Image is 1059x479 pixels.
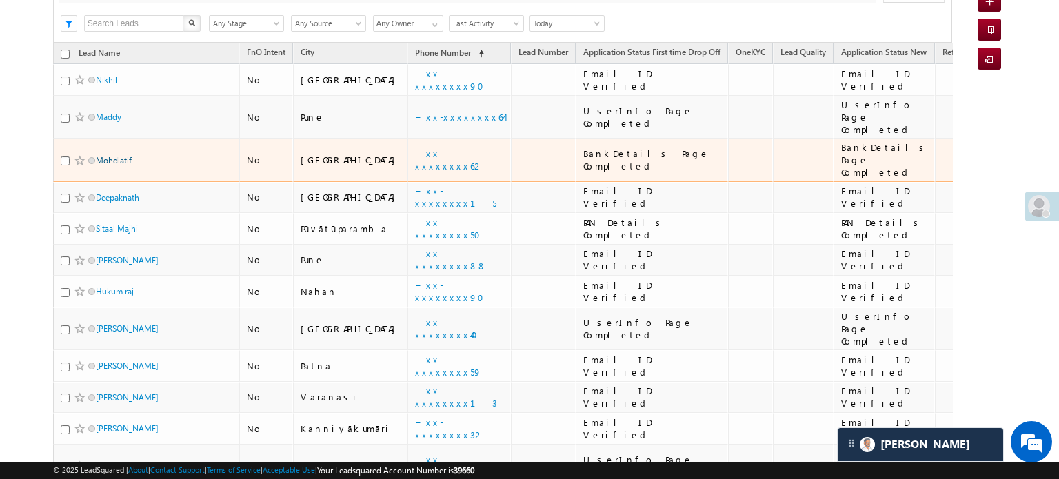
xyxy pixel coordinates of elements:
a: [PERSON_NAME] [96,392,159,402]
div: No [247,154,287,166]
span: Application Status New [841,47,927,57]
span: Phone Number [415,48,471,58]
div: Pune [301,254,402,266]
div: No [247,74,287,86]
div: UserInfo Page Completed [583,105,722,130]
div: Nāhan [301,285,402,298]
a: +xx-xxxxxxxx64 [415,111,504,123]
span: Lead Number [518,47,568,57]
input: Search Leads [84,15,184,32]
a: +xx-xxxxxxxx40 [415,316,486,340]
textarea: Type your message and hit 'Enter' [18,128,252,363]
a: Chandru [96,460,127,471]
a: Show All Items [425,16,442,30]
div: Email ID Verified [841,247,929,272]
span: OneKYC [736,47,765,57]
div: No [247,191,287,203]
div: No [247,254,287,266]
a: +xx-xxxxxxxx15 [415,185,496,209]
a: Mohdlatif [96,155,132,165]
a: Deepaknath [96,192,139,203]
div: UserInfo Page Completed [841,310,929,347]
a: Today [529,15,605,32]
div: carter-dragCarter[PERSON_NAME] [837,427,1004,462]
a: Terms of Service [207,465,261,474]
span: Any Source [292,17,361,30]
span: Today [530,17,600,30]
div: Pūvātūparamba [301,223,402,235]
div: Email ID Verified [841,279,929,304]
div: Pune [301,111,402,123]
a: Sitaal Majhi [96,223,138,234]
div: Email ID Verified [583,354,722,378]
div: Email ID Verified [583,247,722,272]
img: d_60004797649_company_0_60004797649 [23,72,58,90]
span: Carter [880,438,970,451]
a: [PERSON_NAME] [96,255,159,265]
div: Email ID Verified [841,354,929,378]
div: Email ID Verified [841,68,929,92]
span: FnO Intent [247,47,285,57]
a: [PERSON_NAME] [96,423,159,434]
div: Email ID Verified [841,416,929,441]
span: 39660 [454,465,474,476]
div: UserInfo Page Completed [583,316,722,341]
a: +xx-xxxxxxxx88 [415,247,487,272]
a: Referral code [936,45,997,63]
a: Phone Number (sorted ascending) [408,45,491,63]
div: No [247,360,287,372]
img: carter-drag [846,438,857,449]
a: +xx-xxxxxxxx13 [415,385,497,409]
span: City [301,47,314,57]
div: Patna [301,360,402,372]
input: Type to Search [373,15,443,32]
div: Email ID Verified [841,385,929,409]
span: (sorted ascending) [473,48,484,59]
a: Acceptable Use [263,465,315,474]
div: [GEOGRAPHIC_DATA] [301,191,402,203]
div: PAN Details Completed [583,216,722,241]
span: Lead Quality [780,47,826,57]
span: Any Stage [210,17,279,30]
a: Any Source [291,15,366,32]
div: Lead Source Filter [291,14,366,32]
div: [GEOGRAPHIC_DATA] [301,154,402,166]
div: UserInfo Page Completed [841,99,929,136]
a: Contact Support [150,465,205,474]
img: Carter [860,437,875,452]
div: No [247,111,287,123]
span: Referral code [942,47,990,57]
span: Your Leadsquared Account Number is [317,465,474,476]
a: Application Status New [834,45,934,63]
a: OneKYC [729,45,772,63]
div: Email ID Verified [583,185,722,210]
a: City [294,45,321,63]
div: Email ID Verified [583,416,722,441]
div: Minimize live chat window [226,7,259,40]
div: No [247,223,287,235]
span: Application Status First time Drop Off [583,47,720,57]
a: [PERSON_NAME] [96,323,159,334]
div: Kanniyākumāri [301,422,402,435]
div: Email ID Verified [841,185,929,210]
div: Chat with us now [72,72,232,90]
div: Email ID Verified [583,68,722,92]
a: Nikhil [96,74,117,85]
div: No [247,323,287,335]
a: +xx-xxxxxxxx50 [415,216,489,241]
img: Search [188,19,195,26]
div: Lead Stage Filter [209,14,284,32]
a: +xx-xxxxxxxx90 [415,68,492,92]
div: BankDetails Page Completed [583,147,722,172]
a: +xx-xxxxxxxx32 [415,416,485,440]
span: Last Activity [450,17,519,30]
div: Varanasi [301,391,402,403]
div: Owner Filter [373,14,442,32]
a: +xx-xxxxxxxx79 [415,453,483,478]
a: Hukum raj [96,286,134,296]
a: Lead Number [512,45,575,63]
a: +xx-xxxxxxxx59 [415,354,482,378]
div: BankDetails Page Completed [841,141,929,179]
a: Lead Name [72,45,127,63]
div: PAN Details Completed [841,216,929,241]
